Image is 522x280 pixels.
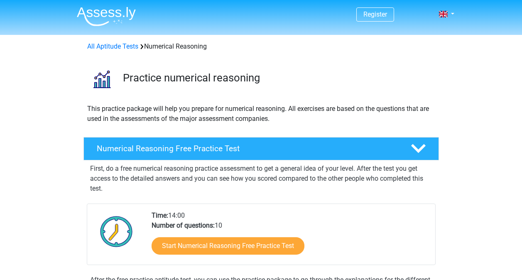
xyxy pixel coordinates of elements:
[152,211,168,219] b: Time:
[363,10,387,18] a: Register
[97,144,397,153] h4: Numerical Reasoning Free Practice Test
[87,104,435,124] p: This practice package will help you prepare for numerical reasoning. All exercises are based on t...
[123,71,432,84] h3: Practice numerical reasoning
[87,42,138,50] a: All Aptitude Tests
[96,211,137,252] img: Clock
[77,7,136,26] img: Assessly
[84,42,439,52] div: Numerical Reasoning
[152,237,304,255] a: Start Numerical Reasoning Free Practice Test
[90,164,432,194] p: First, do a free numerical reasoning practice assessment to get a general idea of your level. Aft...
[84,61,119,97] img: numerical reasoning
[80,137,442,160] a: Numerical Reasoning Free Practice Test
[152,221,215,229] b: Number of questions:
[145,211,435,265] div: 14:00 10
